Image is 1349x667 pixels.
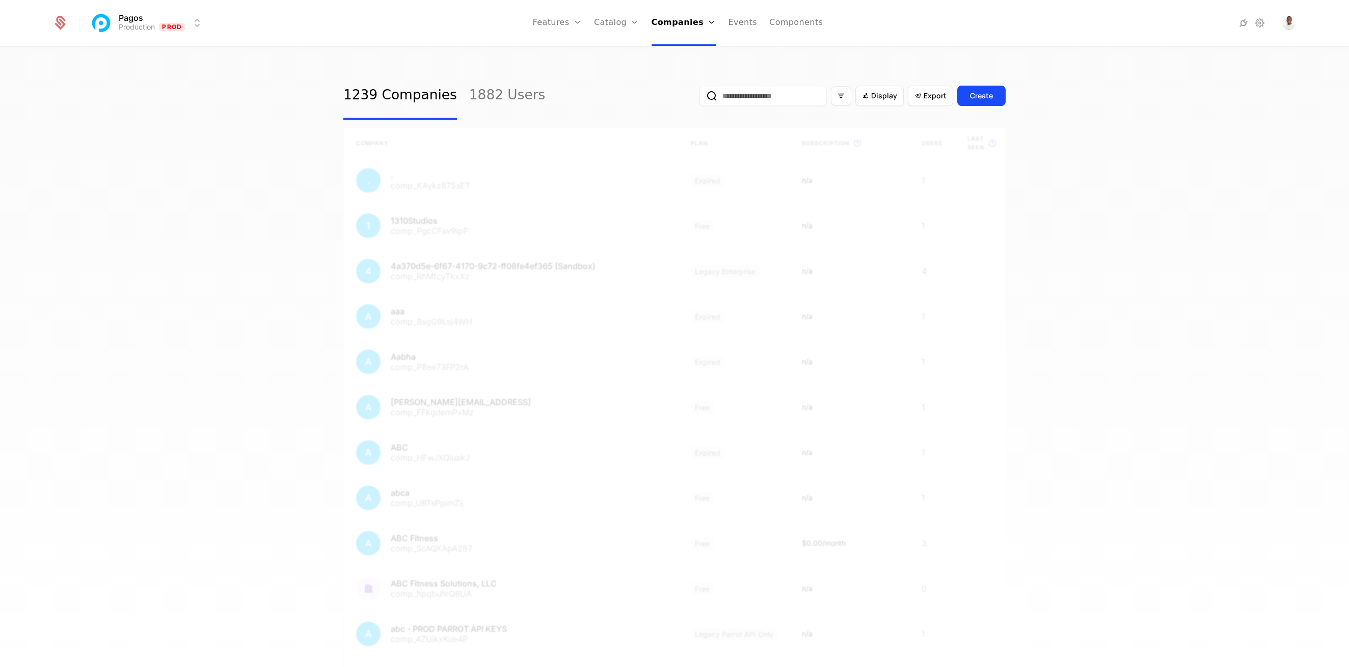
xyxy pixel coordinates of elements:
span: Display [871,91,897,101]
a: 1239 Companies [343,72,457,120]
button: Open user button [1282,16,1297,30]
button: Select environment [92,12,203,34]
button: Display [855,86,904,106]
button: Filter options [831,86,851,105]
img: Pagos [89,11,114,35]
span: Export [924,91,947,101]
a: Integrations [1237,17,1250,29]
img: LJ Durante [1282,16,1297,30]
div: Production [119,22,155,32]
span: Prod [159,23,185,31]
button: Export [908,86,953,106]
a: Settings [1254,17,1266,29]
div: Create [970,91,993,101]
button: Create [957,86,1006,106]
span: Pagos [119,14,143,22]
a: 1882 Users [469,72,545,120]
